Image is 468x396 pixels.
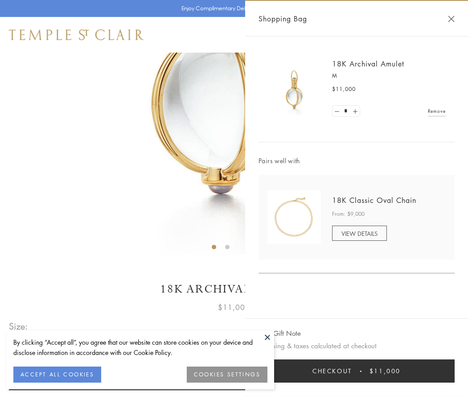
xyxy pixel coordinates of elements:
[341,229,378,238] span: VIEW DETAILS
[332,85,356,94] span: $11,000
[333,106,341,117] a: Set quantity to 0
[350,106,359,117] a: Set quantity to 2
[181,4,283,13] p: Enjoy Complimentary Delivery & Returns
[259,13,307,25] span: Shopping Bag
[267,190,321,244] img: N88865-OV18
[187,367,267,383] button: COOKIES SETTINGS
[259,156,455,166] span: Pairs well with
[332,195,416,205] a: 18K Classic Oval Chain
[448,16,455,22] button: Close Shopping Bag
[13,337,267,358] div: By clicking “Accept all”, you agree that our website can store cookies on your device and disclos...
[312,366,352,376] span: Checkout
[332,71,446,80] p: M
[332,226,387,241] a: VIEW DETAILS
[259,359,455,383] button: Checkout $11,000
[259,340,455,351] p: Shipping & taxes calculated at checkout
[428,106,446,116] a: Remove
[332,210,365,219] span: From: $9,000
[332,59,404,69] a: 18K Archival Amulet
[267,62,321,116] img: 18K Archival Amulet
[9,281,459,297] h1: 18K Archival Amulet
[369,366,401,376] span: $11,000
[9,319,29,334] span: Size:
[13,367,101,383] button: ACCEPT ALL COOKIES
[259,328,301,339] button: Add Gift Note
[9,29,144,40] img: Temple St. Clair
[218,301,250,313] span: $11,000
